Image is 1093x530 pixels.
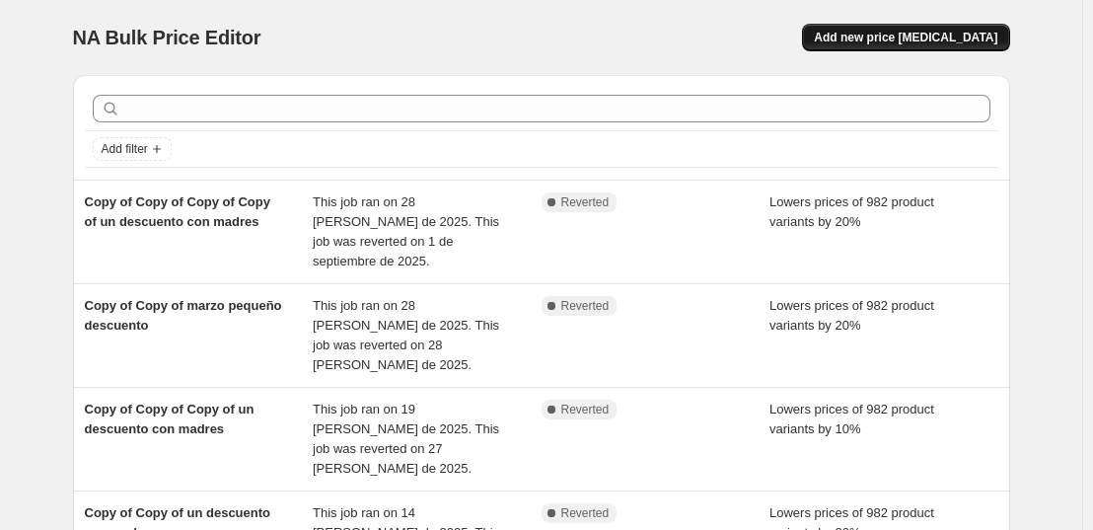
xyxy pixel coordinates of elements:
[73,27,261,48] span: NA Bulk Price Editor
[769,194,934,229] span: Lowers prices of 982 product variants by 20%
[85,402,255,436] span: Copy of Copy of Copy of un descuento con madres
[561,402,610,417] span: Reverted
[93,137,172,161] button: Add filter
[769,402,934,436] span: Lowers prices of 982 product variants by 10%
[313,402,499,476] span: This job ran on 19 [PERSON_NAME] de 2025. This job was reverted on 27 [PERSON_NAME] de 2025.
[85,194,270,229] span: Copy of Copy of Copy of Copy of un descuento con madres
[313,194,499,268] span: This job ran on 28 [PERSON_NAME] de 2025. This job was reverted on 1 de septiembre de 2025.
[85,298,282,333] span: Copy of Copy of marzo pequeño descuento
[561,194,610,210] span: Reverted
[769,298,934,333] span: Lowers prices of 982 product variants by 20%
[102,141,148,157] span: Add filter
[814,30,997,45] span: Add new price [MEDICAL_DATA]
[802,24,1009,51] button: Add new price [MEDICAL_DATA]
[561,298,610,314] span: Reverted
[561,505,610,521] span: Reverted
[313,298,499,372] span: This job ran on 28 [PERSON_NAME] de 2025. This job was reverted on 28 [PERSON_NAME] de 2025.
